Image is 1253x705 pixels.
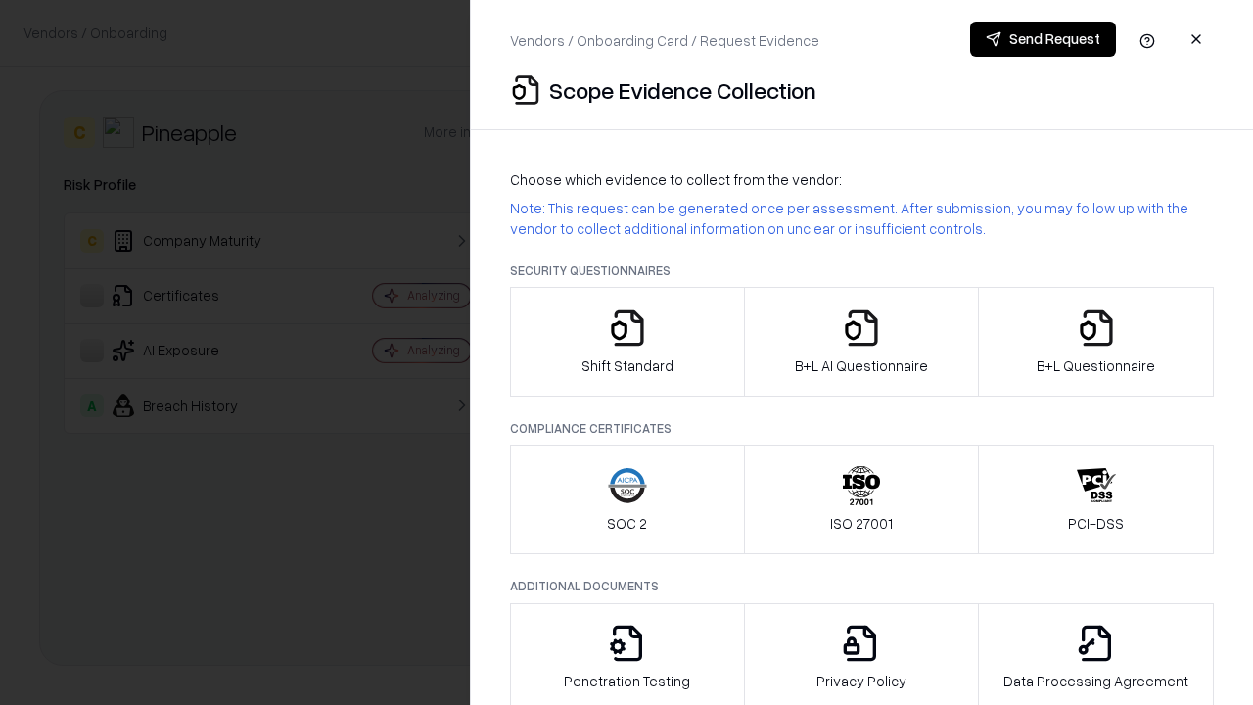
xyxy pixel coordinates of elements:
p: Shift Standard [581,355,673,376]
p: Choose which evidence to collect from the vendor: [510,169,1214,190]
p: ISO 27001 [830,513,893,534]
button: B+L Questionnaire [978,287,1214,397]
p: Data Processing Agreement [1003,671,1188,691]
p: Note: This request can be generated once per assessment. After submission, you may follow up with... [510,198,1214,239]
button: B+L AI Questionnaire [744,287,980,397]
p: Additional Documents [510,578,1214,594]
button: PCI-DSS [978,445,1214,554]
button: Shift Standard [510,287,745,397]
p: B+L Questionnaire [1037,355,1155,376]
button: SOC 2 [510,445,745,554]
p: SOC 2 [607,513,647,534]
p: Security Questionnaires [510,262,1214,279]
p: Scope Evidence Collection [549,74,816,106]
p: PCI-DSS [1068,513,1124,534]
button: Send Request [970,22,1116,57]
p: Privacy Policy [816,671,906,691]
button: ISO 27001 [744,445,980,554]
p: Compliance Certificates [510,420,1214,437]
p: Vendors / Onboarding Card / Request Evidence [510,30,819,51]
p: Penetration Testing [564,671,690,691]
p: B+L AI Questionnaire [795,355,928,376]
